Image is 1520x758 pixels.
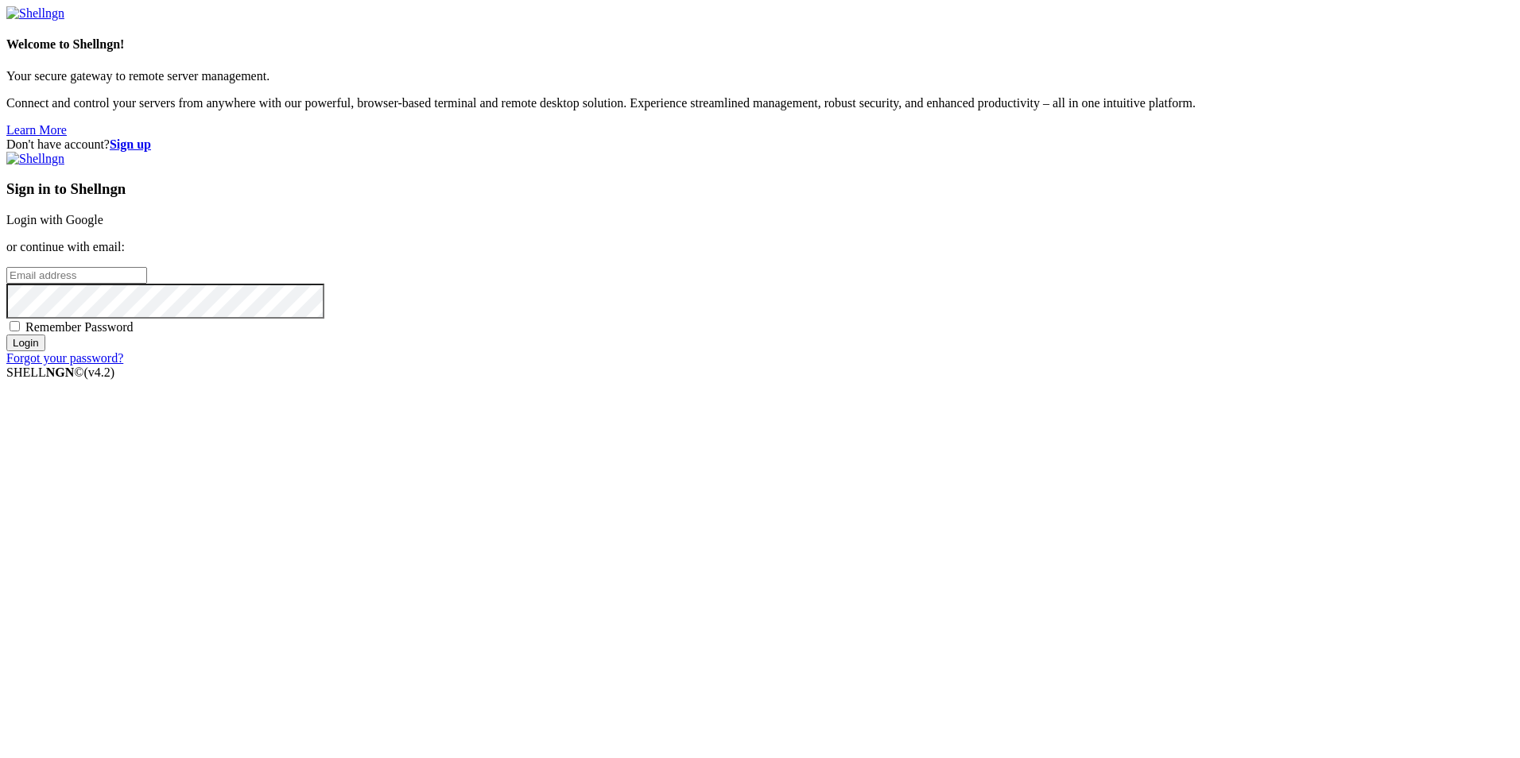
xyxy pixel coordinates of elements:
div: Don't have account? [6,137,1514,152]
span: SHELL © [6,365,114,379]
h3: Sign in to Shellngn [6,180,1514,198]
p: or continue with email: [6,240,1514,254]
h4: Welcome to Shellngn! [6,37,1514,52]
p: Your secure gateway to remote server management. [6,69,1514,83]
p: Connect and control your servers from anywhere with our powerful, browser-based terminal and remo... [6,96,1514,110]
a: Forgot your password? [6,351,123,365]
a: Sign up [110,137,151,151]
input: Remember Password [10,321,20,331]
span: Remember Password [25,320,134,334]
input: Login [6,335,45,351]
img: Shellngn [6,6,64,21]
a: Learn More [6,123,67,137]
span: 4.2.0 [84,365,115,379]
a: Login with Google [6,213,103,226]
input: Email address [6,267,147,284]
b: NGN [46,365,75,379]
img: Shellngn [6,152,64,166]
